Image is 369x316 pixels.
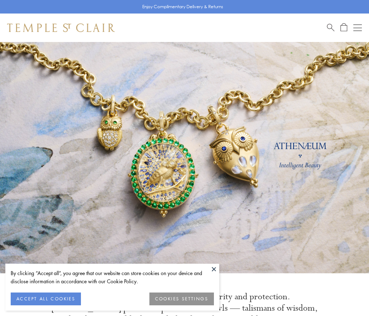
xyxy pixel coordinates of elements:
[142,3,223,10] p: Enjoy Complimentary Delivery & Returns
[11,293,81,305] button: ACCEPT ALL COOKIES
[327,23,334,32] a: Search
[149,293,214,305] button: COOKIES SETTINGS
[340,23,347,32] a: Open Shopping Bag
[7,23,115,32] img: Temple St. Clair
[353,23,362,32] button: Open navigation
[11,269,214,285] div: By clicking “Accept all”, you agree that our website can store cookies on your device and disclos...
